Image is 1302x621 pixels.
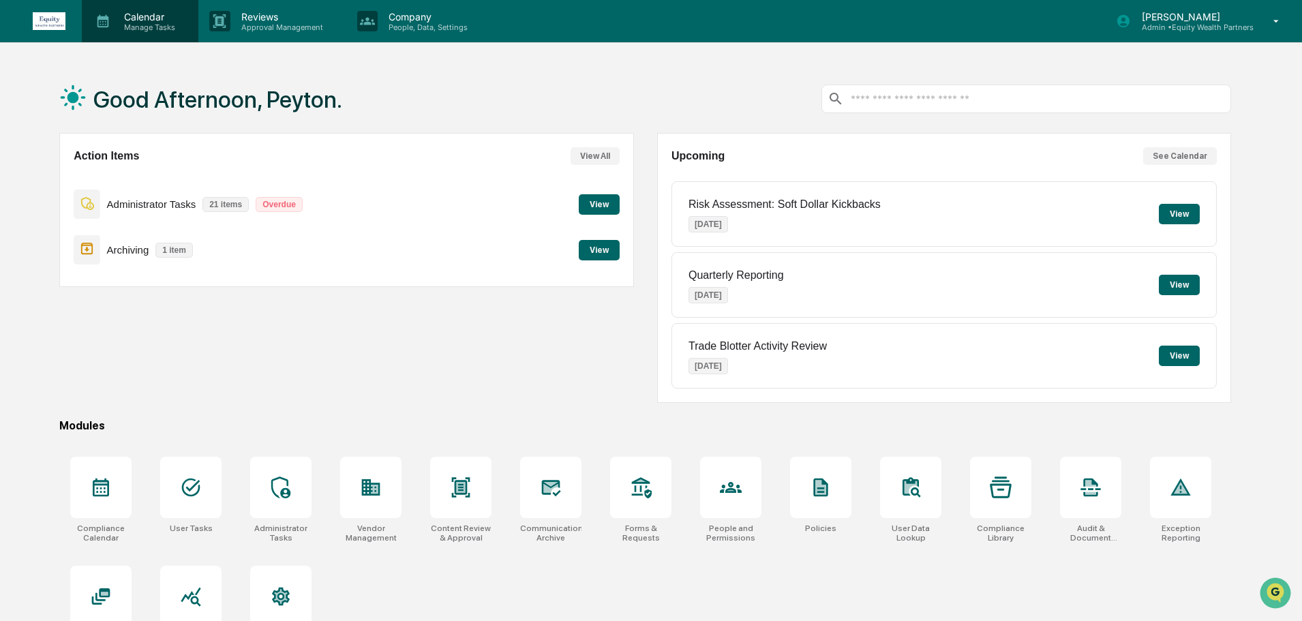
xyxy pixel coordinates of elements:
span: Attestations [112,172,169,185]
p: [DATE] [688,287,728,303]
div: 🗄️ [99,173,110,184]
p: 1 item [155,243,193,258]
p: [DATE] [688,216,728,232]
div: Policies [805,524,836,533]
p: Approval Management [230,22,330,32]
div: Start new chat [46,104,224,118]
iframe: Open customer support [1258,576,1295,613]
h2: Action Items [74,150,139,162]
p: Archiving [107,244,149,256]
span: Pylon [136,231,165,241]
div: User Data Lookup [880,524,941,543]
div: User Tasks [170,524,213,533]
div: Communications Archive [520,524,581,543]
p: Reviews [230,11,330,22]
p: Trade Blotter Activity Review [688,340,827,352]
a: Powered byPylon [96,230,165,241]
button: See Calendar [1143,147,1217,165]
p: Company [378,11,474,22]
div: Compliance Library [970,524,1031,543]
div: Compliance Calendar [70,524,132,543]
button: View All [571,147,620,165]
p: 21 items [202,197,249,212]
p: Administrator Tasks [107,198,196,210]
p: Calendar [113,11,182,22]
a: 🗄️Attestations [93,166,175,191]
a: 🖐️Preclearance [8,166,93,191]
img: 1746055101610-c473b297-6a78-478c-a979-82029cc54cd1 [14,104,38,129]
p: [PERSON_NAME] [1131,11,1254,22]
button: View [579,194,620,215]
button: View [1159,275,1200,295]
p: People, Data, Settings [378,22,474,32]
p: Admin • Equity Wealth Partners [1131,22,1254,32]
p: Manage Tasks [113,22,182,32]
div: We're available if you need us! [46,118,172,129]
div: Administrator Tasks [250,524,312,543]
p: Quarterly Reporting [688,269,784,282]
div: Content Review & Approval [430,524,491,543]
div: Forms & Requests [610,524,671,543]
button: View [579,240,620,260]
h1: Good Afternoon, Peyton. [93,86,342,113]
h2: Upcoming [671,150,725,162]
a: 🔎Data Lookup [8,192,91,217]
a: View [579,197,620,210]
div: 🖐️ [14,173,25,184]
span: Preclearance [27,172,88,185]
p: Overdue [256,197,303,212]
div: 🔎 [14,199,25,210]
div: Exception Reporting [1150,524,1211,543]
div: People and Permissions [700,524,761,543]
button: View [1159,346,1200,366]
div: Audit & Document Logs [1060,524,1121,543]
div: Vendor Management [340,524,402,543]
a: View [579,243,620,256]
button: Start new chat [232,108,248,125]
p: Risk Assessment: Soft Dollar Kickbacks [688,198,881,211]
div: Modules [59,419,1231,432]
img: logo [33,12,65,30]
button: View [1159,204,1200,224]
p: How can we help? [14,29,248,50]
span: Data Lookup [27,198,86,211]
p: [DATE] [688,358,728,374]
